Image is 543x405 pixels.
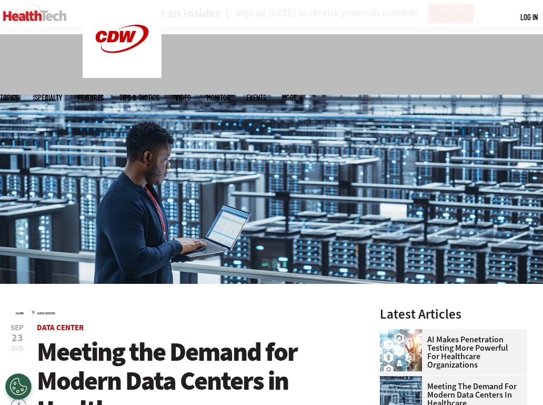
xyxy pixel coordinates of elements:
h3: Latest Articles [380,308,527,321]
span: 2025 [11,344,24,352]
span: Specialty [35,94,62,102]
a: Tips & Tactics [119,94,159,102]
a: Data Center [37,311,55,315]
span: More [282,94,304,102]
a: Video [175,94,191,102]
a: Data Center [37,322,84,333]
span: 23 [11,333,24,343]
img: Home [3,11,67,21]
a: CDW [83,70,162,81]
a: Features [78,94,104,102]
a: AI Makes Penetration Testing More Powerful for Healthcare Organizations [380,335,521,369]
div: » [16,308,353,316]
a: Events [246,94,266,102]
a: MonITor [207,94,230,102]
span: Sep [11,324,24,332]
img: Healthcare and hacking concept [380,329,422,371]
div: Cookies Settings [5,373,32,400]
a: engineer with laptop overlooking data center [380,376,427,384]
div: User menu [520,12,538,23]
a: Log in [520,12,538,22]
a: Healthcare and hacking concept [380,329,427,338]
a: Home [16,311,24,315]
button: Open Preferences [5,373,32,400]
